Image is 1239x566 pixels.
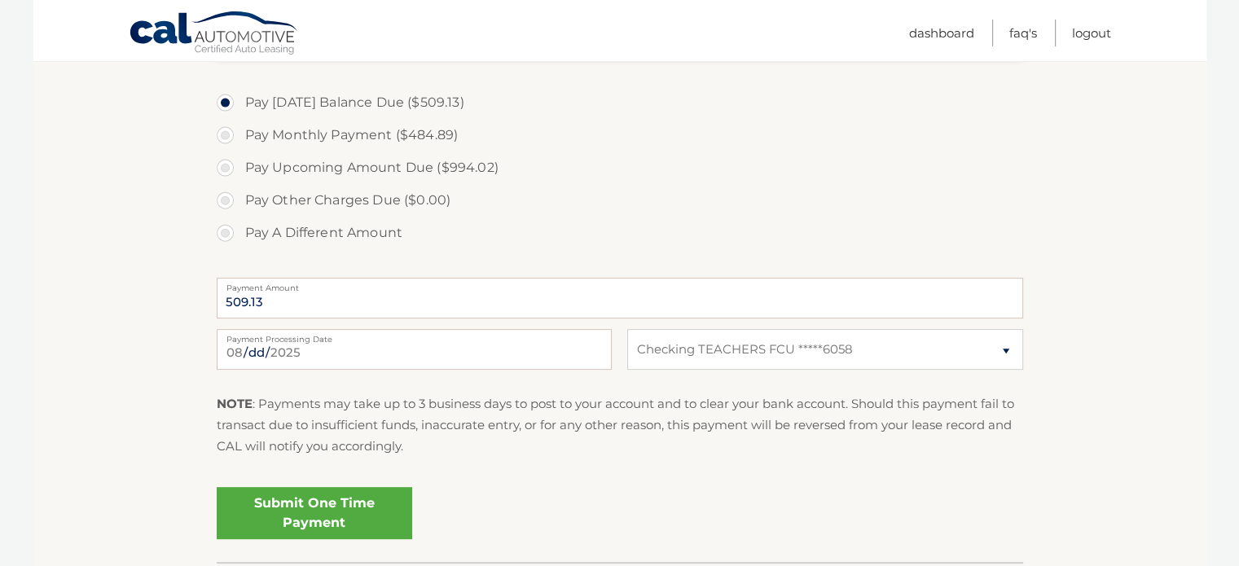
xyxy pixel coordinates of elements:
[217,278,1023,318] input: Payment Amount
[217,278,1023,291] label: Payment Amount
[1072,20,1111,46] a: Logout
[1009,20,1037,46] a: FAQ's
[909,20,974,46] a: Dashboard
[217,329,612,342] label: Payment Processing Date
[217,329,612,370] input: Payment Date
[217,217,1023,249] label: Pay A Different Amount
[217,487,412,539] a: Submit One Time Payment
[217,393,1023,458] p: : Payments may take up to 3 business days to post to your account and to clear your bank account....
[129,11,300,58] a: Cal Automotive
[217,184,1023,217] label: Pay Other Charges Due ($0.00)
[217,119,1023,151] label: Pay Monthly Payment ($484.89)
[217,86,1023,119] label: Pay [DATE] Balance Due ($509.13)
[217,151,1023,184] label: Pay Upcoming Amount Due ($994.02)
[217,396,253,411] strong: NOTE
